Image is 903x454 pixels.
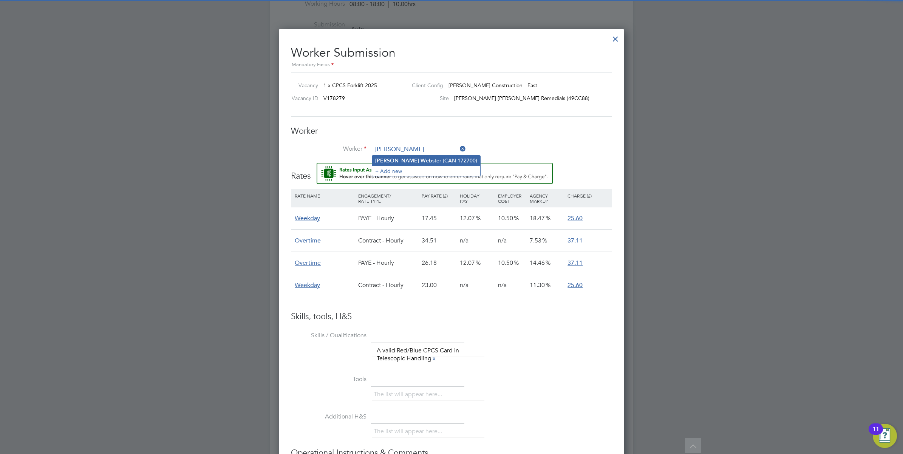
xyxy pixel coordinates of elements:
div: 17.45 [420,207,458,229]
button: Open Resource Center, 11 new notifications [873,424,897,448]
span: Weekday [295,215,320,222]
div: Holiday Pay [458,189,496,207]
label: Client Config [406,82,443,89]
span: 25.60 [567,215,583,222]
li: The list will appear here... [374,389,445,400]
span: n/a [498,281,507,289]
div: Rate Name [293,189,356,202]
span: [PERSON_NAME] [PERSON_NAME] Remedials (49CC88) [454,95,589,102]
h3: Worker [291,126,612,137]
label: Vacancy ID [288,95,318,102]
label: Additional H&S [291,413,366,421]
div: 34.51 [420,230,458,252]
div: PAYE - Hourly [356,207,420,229]
div: Employer Cost [496,189,528,207]
label: Tools [291,375,366,383]
div: Contract - Hourly [356,230,420,252]
h3: Rates [291,163,612,182]
span: 37.11 [567,259,583,267]
span: 37.11 [567,237,583,244]
b: [PERSON_NAME] [375,158,419,164]
div: 11 [872,429,879,439]
div: Pay Rate (£) [420,189,458,202]
input: Search for... [373,144,466,155]
span: n/a [498,237,507,244]
div: Contract - Hourly [356,274,420,296]
div: 23.00 [420,274,458,296]
span: n/a [460,281,469,289]
li: + Add new [372,166,480,176]
label: Vacancy [288,82,318,89]
label: Site [406,95,449,102]
span: Overtime [295,259,321,267]
span: 25.60 [567,281,583,289]
li: The list will appear here... [374,426,445,437]
li: bster (CAN-172700) [372,156,480,166]
li: A valid Red/Blue CPCS Card in Telescopic Handling [374,346,483,364]
span: 7.53 [530,237,541,244]
span: 12.07 [460,259,475,267]
label: Skills / Qualifications [291,332,366,340]
h3: Skills, tools, H&S [291,311,612,322]
span: 10.50 [498,215,513,222]
span: 12.07 [460,215,475,222]
span: Overtime [295,237,321,244]
div: 26.18 [420,252,458,274]
span: 18.47 [530,215,545,222]
span: Weekday [295,281,320,289]
span: [PERSON_NAME] Construction - East [448,82,537,89]
span: 14.46 [530,259,545,267]
span: 11.30 [530,281,545,289]
div: Mandatory Fields [291,61,612,69]
div: PAYE - Hourly [356,252,420,274]
span: n/a [460,237,469,244]
div: Agency Markup [528,189,566,207]
span: V178279 [323,95,345,102]
a: x [431,354,437,363]
button: Rate Assistant [317,163,553,184]
b: We [421,158,429,164]
span: 10.50 [498,259,513,267]
div: Engagement/ Rate Type [356,189,420,207]
h2: Worker Submission [291,39,612,69]
span: 1 x CPCS Forklift 2025 [323,82,377,89]
label: Worker [291,145,366,153]
div: Charge (£) [566,189,610,202]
